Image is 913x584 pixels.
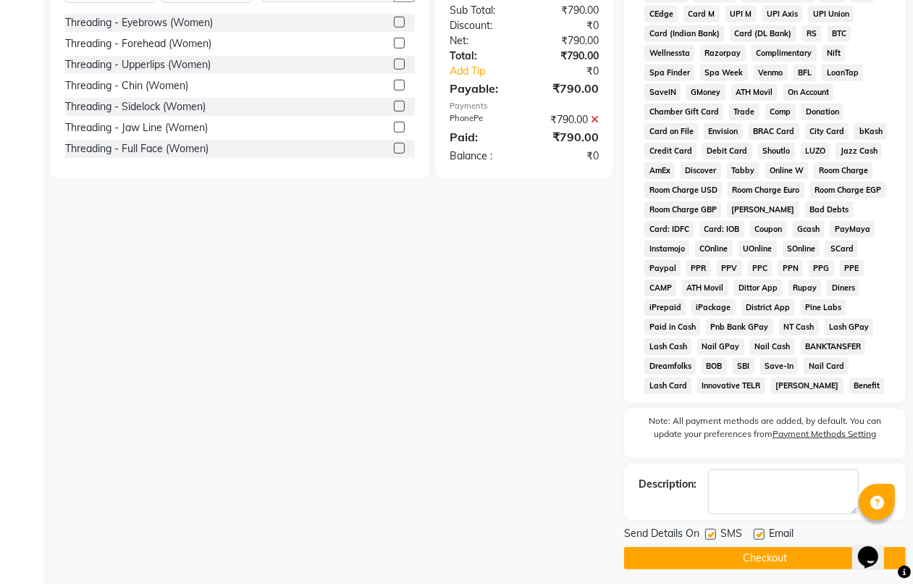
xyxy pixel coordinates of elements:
[771,377,843,394] span: [PERSON_NAME]
[624,526,699,544] span: Send Details On
[804,358,849,375] span: Nail Card
[769,526,794,544] span: Email
[849,377,885,394] span: Benefit
[524,128,610,146] div: ₹790.00
[524,80,610,97] div: ₹790.00
[783,241,820,257] span: SOnline
[788,280,822,296] span: Rupay
[682,280,728,296] span: ATH Movil
[702,143,752,159] span: Debit Card
[644,260,681,277] span: Paypal
[644,6,678,22] span: CEdge
[695,241,733,257] span: COnline
[644,84,681,101] span: SaveIN
[773,427,876,441] label: Payment Methods Setting
[702,358,727,375] span: BOB
[730,25,796,42] span: Card (DL Bank)
[808,6,854,22] span: UPI Union
[450,100,599,112] div: Payments
[731,84,778,101] span: ATH Movil
[644,358,696,375] span: Dreamfolks
[854,123,887,140] span: bKash
[439,80,524,97] div: Payable:
[644,182,722,199] span: Room Charge USD
[65,120,208,135] div: Threading - Jaw Line (Women)
[758,143,795,159] span: Shoutlo
[825,241,858,257] span: SCard
[644,221,694,238] span: Card: IDFC
[749,123,799,140] span: BRAC Card
[686,84,725,101] span: GMoney
[691,299,736,316] span: iPackage
[734,280,783,296] span: Dittor App
[644,162,675,179] span: AmEx
[801,338,866,355] span: BANKTANSFER
[733,358,754,375] span: SBI
[65,141,209,157] div: Threading - Full Face (Women)
[539,64,610,79] div: ₹0
[439,18,524,33] div: Discount:
[683,6,720,22] span: Card M
[750,221,787,238] span: Coupon
[794,64,817,81] span: BFL
[681,162,721,179] span: Discover
[717,260,742,277] span: PPV
[783,84,834,101] span: On Account
[524,112,610,128] div: ₹790.00
[827,280,859,296] span: Diners
[65,57,211,72] div: Threading - Upperlips (Women)
[644,338,691,355] span: Lash Cash
[778,260,803,277] span: PPN
[65,15,213,30] div: Threading - Eyebrows (Women)
[686,260,711,277] span: PPR
[809,260,834,277] span: PPG
[644,25,724,42] span: Card (Indian Bank)
[439,112,524,128] div: PhonePe
[644,64,694,81] span: Spa Finder
[65,99,206,114] div: Threading - Sidelock (Women)
[644,45,694,62] span: Wellnessta
[801,299,846,316] span: Pine Labs
[644,104,723,120] span: Chamber Gift Card
[639,414,891,446] label: Note: All payment methods are added, by default. You can update your preferences from
[524,3,610,18] div: ₹790.00
[439,149,524,164] div: Balance :
[439,49,524,64] div: Total:
[852,526,899,570] iframe: chat widget
[439,3,524,18] div: Sub Total:
[704,123,743,140] span: Envision
[765,104,796,120] span: Comp
[822,64,863,81] span: LoanTap
[727,201,799,218] span: [PERSON_NAME]
[741,299,795,316] span: District App
[752,45,817,62] span: Complimentary
[439,33,524,49] div: Net:
[727,162,760,179] span: Tabby
[725,6,757,22] span: UPI M
[830,221,875,238] span: PayMaya
[439,128,524,146] div: Paid:
[720,526,742,544] span: SMS
[624,547,906,570] button: Checkout
[65,36,211,51] div: Threading - Forehead (Women)
[644,201,721,218] span: Room Charge GBP
[814,162,872,179] span: Room Charge
[836,143,882,159] span: Jazz Cash
[750,338,795,355] span: Nail Cash
[760,358,799,375] span: Save-In
[801,104,844,120] span: Donation
[793,221,825,238] span: Gcash
[748,260,773,277] span: PPC
[644,280,676,296] span: CAMP
[700,64,748,81] span: Spa Week
[697,338,744,355] span: Nail GPay
[706,319,773,335] span: Pnb Bank GPay
[524,149,610,164] div: ₹0
[762,6,803,22] span: UPI Axis
[524,49,610,64] div: ₹790.00
[644,143,697,159] span: Credit Card
[825,319,874,335] span: Lash GPay
[729,104,760,120] span: Trade
[644,319,700,335] span: Paid in Cash
[739,241,777,257] span: UOnline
